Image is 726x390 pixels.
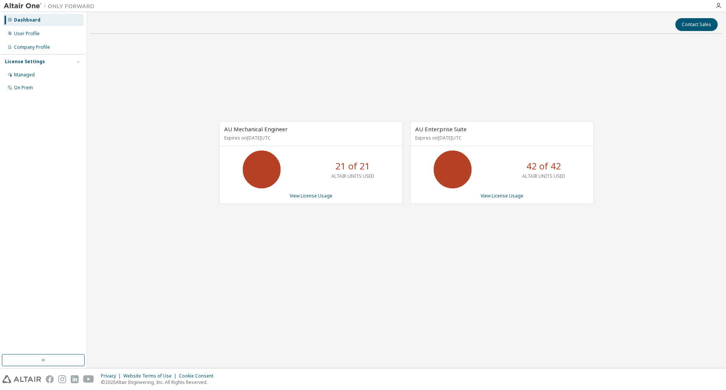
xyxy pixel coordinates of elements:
[14,44,50,50] div: Company Profile
[415,125,467,133] span: AU Enterprise Suite
[522,173,565,179] p: ALTAIR UNITS USED
[335,160,370,172] p: 21 of 21
[101,373,123,379] div: Privacy
[14,85,33,91] div: On Prem
[14,31,40,37] div: User Profile
[4,2,98,10] img: Altair One
[14,72,35,78] div: Managed
[526,160,561,172] p: 42 of 42
[179,373,218,379] div: Cookie Consent
[71,375,79,383] img: linkedin.svg
[224,125,288,133] span: AU Mechanical Engineer
[415,135,587,141] p: Expires on [DATE] UTC
[14,17,40,23] div: Dashboard
[675,18,718,31] button: Contact Sales
[481,193,523,199] a: View License Usage
[5,59,45,65] div: License Settings
[46,375,54,383] img: facebook.svg
[83,375,94,383] img: youtube.svg
[58,375,66,383] img: instagram.svg
[101,379,218,385] p: © 2025 Altair Engineering, Inc. All Rights Reserved.
[331,173,374,179] p: ALTAIR UNITS USED
[2,375,41,383] img: altair_logo.svg
[224,135,396,141] p: Expires on [DATE] UTC
[123,373,179,379] div: Website Terms of Use
[290,193,332,199] a: View License Usage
